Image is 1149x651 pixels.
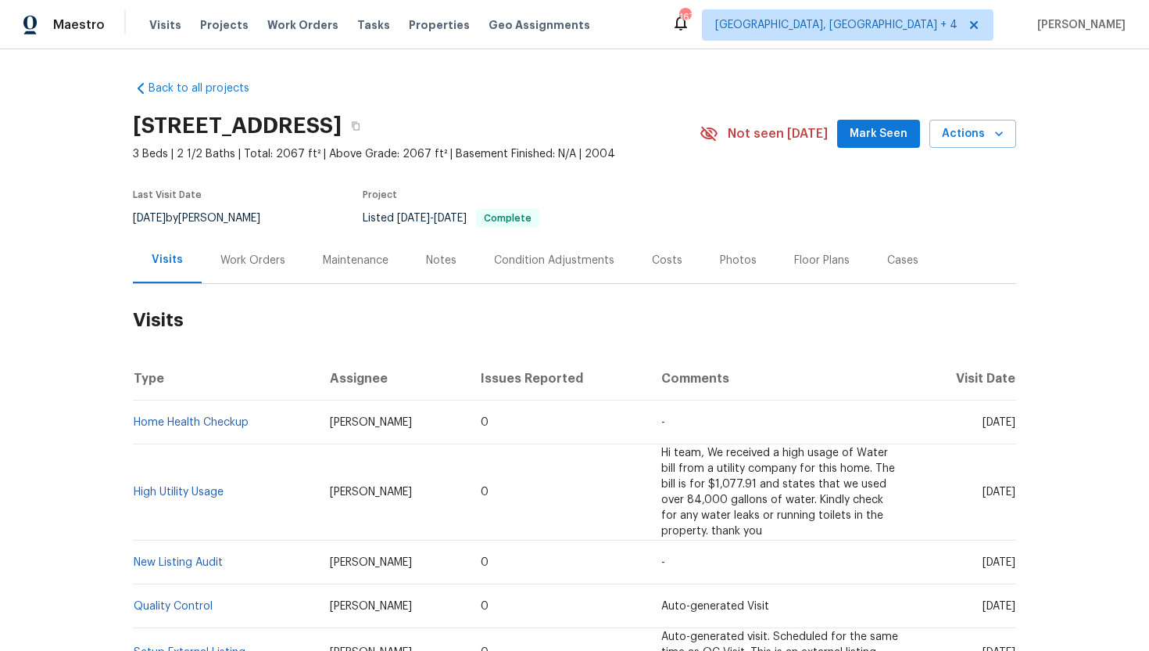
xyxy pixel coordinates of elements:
span: Hi team, We received a high usage of Water bill from a utility company for this home. The bill is... [661,448,895,537]
div: Maintenance [323,253,388,268]
span: [DATE] [434,213,467,224]
span: [PERSON_NAME] [330,557,412,568]
a: Home Health Checkup [134,417,249,428]
div: Condition Adjustments [494,253,614,268]
div: Cases [887,253,918,268]
span: [DATE] [397,213,430,224]
div: 167 [679,9,690,25]
span: Project [363,190,397,200]
span: [DATE] [983,417,1015,428]
a: High Utility Usage [134,487,224,498]
span: Visits [149,17,181,33]
a: Quality Control [134,601,213,612]
span: Maestro [53,17,105,33]
button: Copy Address [342,112,370,140]
span: [PERSON_NAME] [330,601,412,612]
button: Mark Seen [837,120,920,149]
span: [PERSON_NAME] [1031,17,1126,33]
h2: [STREET_ADDRESS] [133,118,342,134]
span: Mark Seen [850,124,907,144]
span: Work Orders [267,17,338,33]
span: [DATE] [983,557,1015,568]
span: Projects [200,17,249,33]
span: Last Visit Date [133,190,202,200]
span: - [661,417,665,428]
span: [PERSON_NAME] [330,417,412,428]
div: Work Orders [220,253,285,268]
th: Comments [649,357,914,401]
div: Notes [426,253,456,268]
button: Actions [929,120,1016,149]
span: Not seen [DATE] [728,126,828,142]
span: 0 [481,557,489,568]
span: 3 Beds | 2 1/2 Baths | Total: 2067 ft² | Above Grade: 2067 ft² | Basement Finished: N/A | 2004 [133,146,700,162]
span: 0 [481,601,489,612]
span: Complete [478,214,538,223]
div: by [PERSON_NAME] [133,209,279,228]
span: Properties [409,17,470,33]
span: Tasks [357,20,390,31]
span: Geo Assignments [489,17,590,33]
span: 0 [481,487,489,498]
th: Issues Reported [468,357,648,401]
a: Back to all projects [133,81,283,96]
div: Floor Plans [794,253,850,268]
span: [PERSON_NAME] [330,487,412,498]
a: New Listing Audit [134,557,223,568]
div: Visits [152,252,183,268]
span: - [397,213,467,224]
span: 0 [481,417,489,428]
th: Type [133,357,317,401]
h2: Visits [133,284,1016,357]
span: [DATE] [983,601,1015,612]
div: Photos [720,253,757,268]
span: [GEOGRAPHIC_DATA], [GEOGRAPHIC_DATA] + 4 [715,17,957,33]
span: [DATE] [983,487,1015,498]
th: Assignee [317,357,469,401]
div: Costs [652,253,682,268]
span: - [661,557,665,568]
span: Listed [363,213,539,224]
span: Actions [942,124,1004,144]
span: [DATE] [133,213,166,224]
th: Visit Date [914,357,1016,401]
span: Auto-generated Visit [661,601,769,612]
